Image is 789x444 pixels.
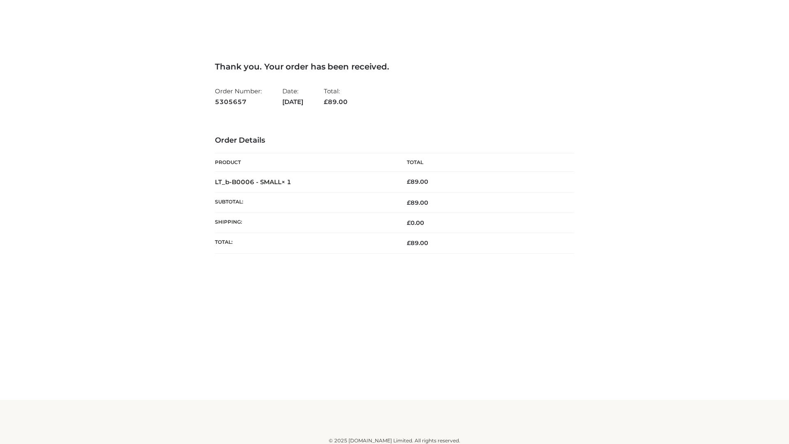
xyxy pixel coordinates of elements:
[394,153,574,172] th: Total
[407,219,424,227] bdi: 0.00
[215,178,291,186] strong: LT_b-B0006 - SMALL
[215,84,262,109] li: Order Number:
[215,153,394,172] th: Product
[324,84,348,109] li: Total:
[407,199,411,206] span: £
[407,239,428,247] span: 89.00
[407,178,428,185] bdi: 89.00
[407,178,411,185] span: £
[324,98,348,106] span: 89.00
[215,192,394,213] th: Subtotal:
[215,136,574,145] h3: Order Details
[215,213,394,233] th: Shipping:
[324,98,328,106] span: £
[407,199,428,206] span: 89.00
[282,84,303,109] li: Date:
[407,219,411,227] span: £
[281,178,291,186] strong: × 1
[215,233,394,253] th: Total:
[282,97,303,107] strong: [DATE]
[215,62,574,72] h3: Thank you. Your order has been received.
[407,239,411,247] span: £
[215,97,262,107] strong: 5305657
